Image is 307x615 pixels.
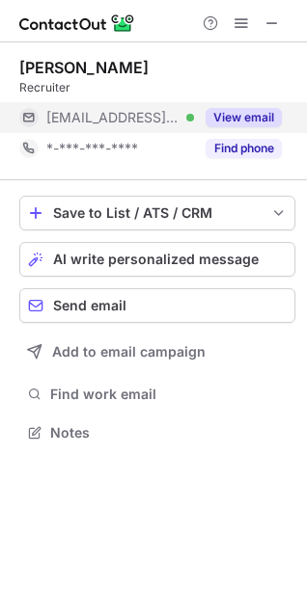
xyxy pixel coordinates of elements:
[19,419,295,446] button: Notes
[19,12,135,35] img: ContactOut v5.3.10
[53,252,259,267] span: AI write personalized message
[46,109,180,126] span: [EMAIL_ADDRESS][DOMAIN_NAME]
[19,334,295,369] button: Add to email campaign
[19,79,295,96] div: Recruiter
[19,196,295,230] button: save-profile-one-click
[206,139,282,158] button: Reveal Button
[19,242,295,277] button: AI write personalized message
[53,205,262,221] div: Save to List / ATS / CRM
[19,381,295,408] button: Find work email
[53,298,126,313] span: Send email
[19,58,149,77] div: [PERSON_NAME]
[52,344,206,360] span: Add to email campaign
[50,424,288,441] span: Notes
[19,288,295,323] button: Send email
[206,108,282,127] button: Reveal Button
[50,386,288,403] span: Find work email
